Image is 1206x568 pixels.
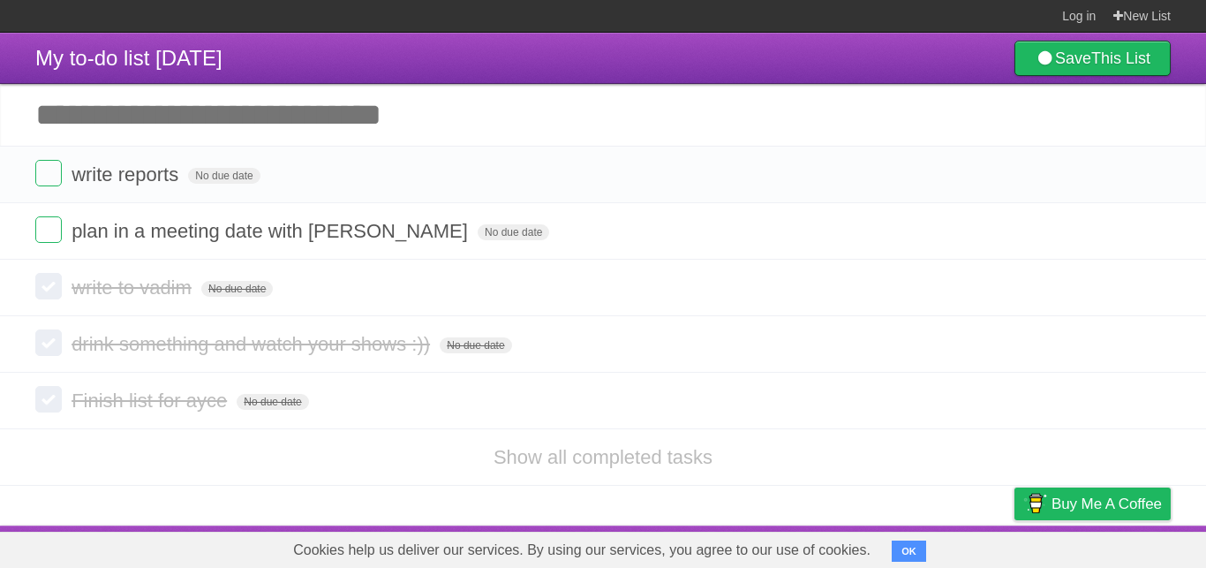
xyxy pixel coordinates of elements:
[35,386,62,413] label: Done
[838,530,909,564] a: Developers
[494,446,712,468] a: Show all completed tasks
[991,530,1037,564] a: Privacy
[72,390,231,412] span: Finish list for ayce
[892,541,926,562] button: OK
[72,163,183,186] span: write reports
[275,533,888,568] span: Cookies help us deliver our services. By using our services, you agree to our use of cookies.
[1051,488,1162,519] span: Buy me a coffee
[35,160,62,186] label: Done
[931,530,970,564] a: Terms
[188,168,260,184] span: No due date
[1014,488,1171,520] a: Buy me a coffee
[1091,49,1150,67] b: This List
[237,394,308,410] span: No due date
[1014,41,1171,76] a: SaveThis List
[440,337,511,353] span: No due date
[72,220,472,242] span: plan in a meeting date with [PERSON_NAME]
[35,46,222,70] span: My to-do list [DATE]
[780,530,817,564] a: About
[35,273,62,299] label: Done
[72,333,434,355] span: drink something and watch your shows :))
[35,329,62,356] label: Done
[35,216,62,243] label: Done
[201,281,273,297] span: No due date
[478,224,549,240] span: No due date
[72,276,196,299] span: write to vadim
[1059,530,1171,564] a: Suggest a feature
[1023,488,1047,519] img: Buy me a coffee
